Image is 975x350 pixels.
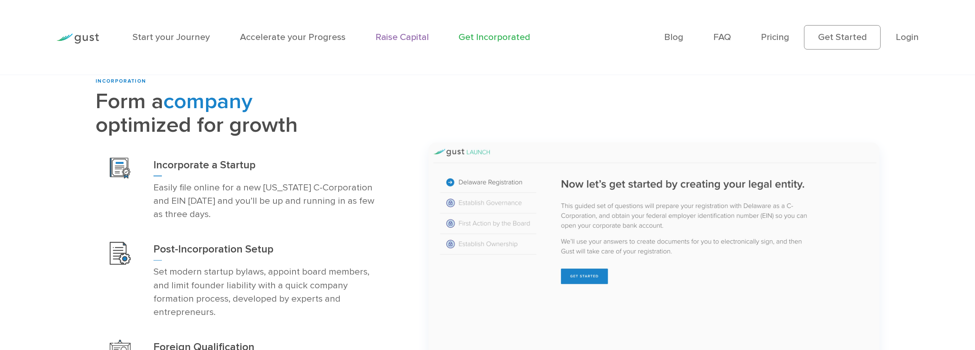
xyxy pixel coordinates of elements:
[761,32,789,43] a: Pricing
[376,32,429,43] a: Raise Capital
[96,77,394,85] div: INCORPORATION
[664,32,683,43] a: Blog
[153,265,380,319] p: Set modern startup bylaws, appoint board members, and limit founder liability with a quick compan...
[110,242,131,265] img: Post Incorporation Setup
[96,89,394,137] h2: Form a optimized for growth
[896,32,919,43] a: Login
[153,158,380,176] h3: Incorporate a Startup
[804,25,881,50] a: Get Started
[153,181,380,221] p: Easily file online for a new [US_STATE] C-Corporation and EIN [DATE] and you’ll be up and running...
[713,32,731,43] a: FAQ
[133,32,210,43] a: Start your Journey
[56,34,99,44] img: Gust Logo
[459,32,530,43] a: Get Incorporated
[240,32,345,43] a: Accelerate your Progress
[153,242,380,261] h3: Post-Incorporation Setup
[163,88,253,114] span: company
[110,158,131,179] img: Incorporation Icon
